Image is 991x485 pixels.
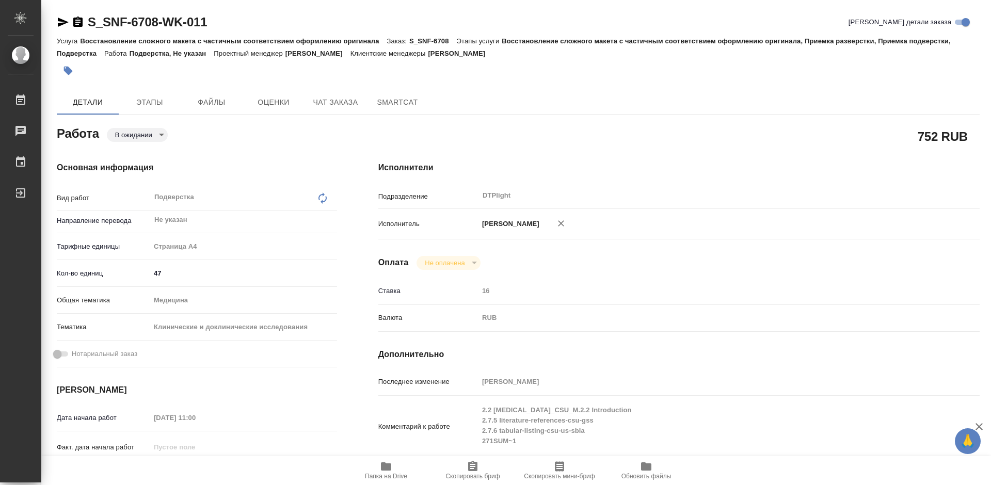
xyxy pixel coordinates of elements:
h2: 752 RUB [918,127,968,145]
h2: Работа [57,123,99,142]
p: [PERSON_NAME] [428,50,493,57]
p: S_SNF-6708 [409,37,457,45]
h4: Исполнители [378,161,980,174]
p: Исполнитель [378,219,478,229]
p: Тематика [57,322,150,332]
div: Клинические и доклинические исследования [150,318,337,336]
button: Скопировать ссылку для ЯМессенджера [57,16,69,28]
div: В ожидании [107,128,168,142]
a: S_SNF-6708-WK-011 [88,15,207,29]
p: Ставка [378,286,478,296]
p: Последнее изменение [378,377,478,387]
p: Клиентские менеджеры [350,50,428,57]
button: Удалить исполнителя [550,212,572,235]
div: Медицина [150,292,337,309]
span: Скопировать мини-бриф [524,473,595,480]
p: Тарифные единицы [57,241,150,252]
span: 🙏 [959,430,977,452]
div: Страница А4 [150,238,337,255]
button: Скопировать ссылку [72,16,84,28]
p: Проектный менеджер [214,50,285,57]
button: Скопировать мини-бриф [516,456,603,485]
p: Кол-во единиц [57,268,150,279]
span: Детали [63,96,113,109]
input: Пустое поле [150,440,241,455]
span: Файлы [187,96,236,109]
p: Комментарий к работе [378,422,478,432]
span: Нотариальный заказ [72,349,137,359]
button: Добавить тэг [57,59,79,82]
span: Папка на Drive [365,473,407,480]
p: Валюта [378,313,478,323]
p: [PERSON_NAME] [285,50,350,57]
span: Чат заказа [311,96,360,109]
div: RUB [478,309,930,327]
input: Пустое поле [478,283,930,298]
button: Обновить файлы [603,456,690,485]
p: Подразделение [378,191,478,202]
p: Факт. дата начала работ [57,442,150,452]
p: Услуга [57,37,80,45]
p: Подверстка, Не указан [130,50,214,57]
p: [PERSON_NAME] [478,219,539,229]
span: Обновить файлы [621,473,672,480]
button: 🙏 [955,428,981,454]
input: Пустое поле [478,374,930,389]
p: Направление перевода [57,216,150,226]
span: SmartCat [373,96,422,109]
button: В ожидании [112,131,155,139]
span: Этапы [125,96,174,109]
h4: Дополнительно [378,348,980,361]
button: Папка на Drive [343,456,429,485]
p: Этапы услуги [457,37,502,45]
input: ✎ Введи что-нибудь [150,266,337,281]
button: Не оплачена [422,258,468,267]
input: Пустое поле [150,410,241,425]
p: Восстановление сложного макета с частичным соответствием оформлению оригинала [80,37,387,45]
span: Оценки [249,96,298,109]
h4: Оплата [378,256,409,269]
p: Общая тематика [57,295,150,305]
span: Скопировать бриф [445,473,500,480]
span: [PERSON_NAME] детали заказа [849,17,951,27]
p: Работа [104,50,130,57]
h4: Основная информация [57,161,337,174]
button: Скопировать бриф [429,456,516,485]
textarea: 2.2 [MEDICAL_DATA]_CSU_M.2.2 Introduction 2.7.5 literature-references-csu-gss 2.7.6 tabular-listi... [478,401,930,450]
div: В ожидании [417,256,480,270]
p: Заказ: [387,37,409,45]
h4: [PERSON_NAME] [57,384,337,396]
p: Вид работ [57,193,150,203]
p: Дата начала работ [57,413,150,423]
p: Восстановление сложного макета с частичным соответствием оформлению оригинала, Приемка разверстки... [57,37,951,57]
